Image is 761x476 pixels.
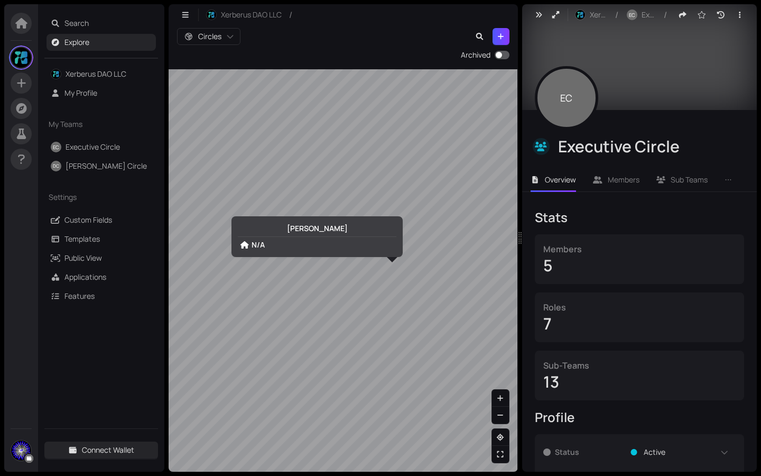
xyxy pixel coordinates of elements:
span: EC [629,12,635,17]
span: Settings [49,191,135,203]
a: Explore [64,37,89,47]
button: Connect Wallet [44,442,158,459]
span: Members [608,175,639,185]
div: Archived [461,49,490,61]
div: 5 [543,255,736,276]
div: Settings [44,185,158,209]
a: Xerberus DAO LLC [66,69,126,79]
div: Executive Circle [558,136,742,157]
a: Applications [64,272,106,282]
a: Features [64,291,95,301]
span: Sub Teams [671,175,708,185]
img: HgCiZ4BMi_.jpeg [207,10,216,20]
button: Xerberus DAO LLC [201,6,287,23]
a: [PERSON_NAME] Circle [66,161,147,171]
span: ellipsis [725,176,732,184]
a: Public View [64,253,102,263]
div: Profile [535,409,744,426]
div: 7 [543,314,736,334]
span: Executive Circle [642,9,656,21]
span: EC [560,66,572,130]
span: Status [555,446,623,458]
span: Xerberus DAO LLC [590,9,608,21]
div: My Teams [44,112,158,136]
span: Active [644,446,665,458]
span: Connect Wallet [82,444,134,456]
span: Xerberus DAO LLC [221,9,282,21]
span: Overview [545,175,576,185]
div: Stats [535,209,744,226]
img: HgCiZ4BMi_.jpeg [576,10,585,20]
a: Executive Circle [66,142,120,152]
a: Custom Fields [64,215,112,225]
div: Members [543,243,736,255]
div: Roles [543,301,736,314]
a: Templates [64,234,100,244]
span: My Teams [49,118,135,130]
button: ECExecutive Circle [621,6,662,23]
img: A04G3waTp0.jpeg [11,441,31,461]
span: Circles [198,31,221,42]
a: My Profile [64,88,97,98]
button: Xerberus DAO LLC [570,6,613,23]
img: gQX6TtSrwZ.jpeg [11,48,31,68]
span: Search [64,15,152,32]
div: Sub-Teams [543,359,736,372]
div: 13 [543,372,736,392]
